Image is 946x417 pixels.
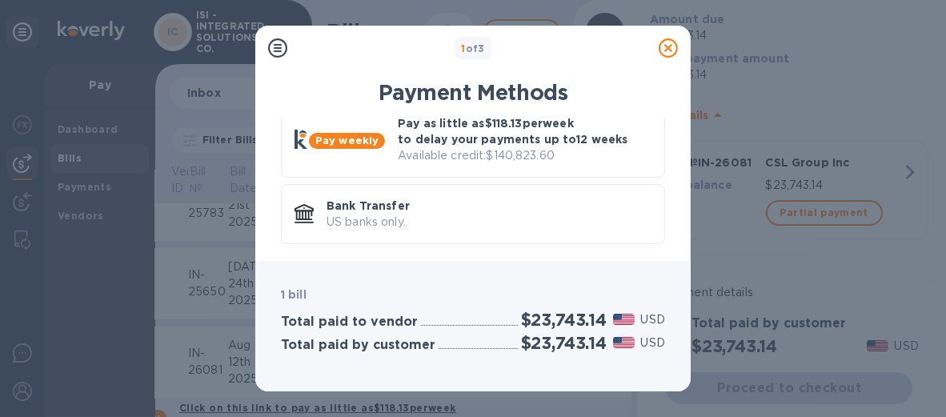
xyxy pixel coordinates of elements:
p: Pay as little as $118.13 per week to delay your payments up to 12 weeks [398,115,651,147]
p: US banks only. [327,214,651,231]
h2: $23,743.14 [521,310,607,330]
b: 1 bill [281,288,307,301]
img: USD [613,314,635,325]
h2: $23,743.14 [521,333,607,353]
span: 1 [461,42,465,54]
b: Pay weekly [315,134,379,146]
h3: Total paid by customer [281,338,435,353]
h3: Total paid to vendor [281,315,418,330]
b: of 3 [461,42,485,54]
h1: Payment Methods [281,80,665,106]
p: USD [641,335,665,351]
p: Available credit: $140,823.60 [398,147,651,164]
img: USD [613,337,635,348]
p: Bank Transfer [327,198,651,214]
p: USD [641,311,665,328]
